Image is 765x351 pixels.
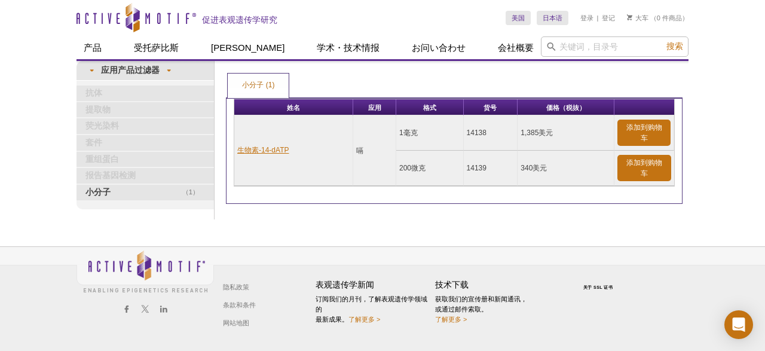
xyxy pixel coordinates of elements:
font: 促进表观遗传学研究 [202,15,277,25]
font: 搜索 [666,41,683,51]
a: ▾应用产品过滤器▾ [76,61,214,80]
font: 遗传学领域的 [316,295,427,313]
font: 荧光染料 [85,121,119,130]
a: 受托萨比斯 [127,36,186,59]
font: 报告基因检测 [85,170,136,180]
font: 最新成果。 [316,316,348,323]
a: 网站地图 [220,314,252,332]
font: 姓名 [287,104,300,111]
a: 生物素-14-dATP [237,145,289,155]
a: 提取物 [76,102,214,118]
font: 14139 [467,164,486,172]
font: 嗝 [356,146,363,155]
a: 隐私政策 [220,278,252,296]
font: 日本语 [543,14,562,22]
font: 或通过邮件索取。 [435,306,488,313]
font: 価格（税抜） [546,104,586,111]
a: （1）小分子 [76,185,214,200]
a: 抗体 [76,86,214,101]
img: 活跃主题， [76,247,214,295]
font: お问い合わせ [412,42,466,53]
font: 套件 [85,138,102,147]
a: 添加到购物车 [617,155,671,181]
a: 条款和条件 [220,296,259,314]
a: 荧光染料 [76,118,214,134]
font: 1,385美元 [521,129,553,137]
font: 抗体 [85,88,102,97]
a: 会社概要 [491,36,541,59]
img: 您的购物车 [627,14,632,20]
a: 小分子 (1) [228,74,289,97]
font: 生物素-14-dATP [237,146,289,154]
a: [PERSON_NAME] [204,36,292,59]
font: 货号 [484,104,497,111]
font: 重组蛋白 [85,154,119,164]
font: 会社概要 [498,42,534,53]
font: 关于 SSL 证书 [583,285,613,289]
font: 小分子 (1) [242,81,274,89]
table: 单击以验证 - 该网站选择 Symantec SSL 来实现安全的电子商务和机密通信。 [555,268,644,294]
font: 产品 [84,42,102,53]
font: 格式 [423,104,436,111]
a: 添加到购物车 [617,120,671,146]
font: 应用 [368,104,381,111]
font: 美国 [512,14,525,22]
a: 套件 [76,135,214,151]
a: お问い合わせ [405,36,473,59]
div: Open Intercom Messenger [724,310,753,339]
button: 搜索 [663,41,687,53]
font: 应用产品过滤器 [101,66,160,75]
font: ▾ [167,66,171,75]
font: 340美元 [521,164,547,172]
font: 14138 [467,129,486,137]
a: 了解更多 > [435,316,467,323]
a: 产品 [76,36,109,59]
font: 添加到购物车 [626,123,662,142]
font: 学术・技术情报 [317,42,380,53]
font: 订阅我们的月刊，了解表观 [316,295,394,303]
font: 技术下载 [435,280,469,289]
font: ▾ [90,66,94,75]
font: 表观遗传学新闻 [316,280,374,289]
font: （0 件商品） [650,14,688,22]
font: 200微克 [399,164,426,172]
font: 网站地图 [223,319,249,326]
font: 条款和条件 [223,301,256,309]
font: 隐私政策 [223,283,249,291]
a: 登记 [602,14,615,22]
a: 大车 [627,14,648,22]
font: [PERSON_NAME] [211,42,284,53]
a: 重组蛋白 [76,152,214,167]
font: 添加到购物车 [626,158,662,178]
font: （1） [182,188,199,196]
a: 学术・技术情报 [310,36,387,59]
font: | [596,14,598,22]
input: 关键词，目录号 [541,36,688,57]
a: 了解更多 > [348,316,380,323]
font: 大车 [635,14,648,22]
a: 关于 SSL 证书 [583,285,613,291]
font: 获取我们的宣传册和新闻通讯， [435,295,527,303]
font: 提取物 [85,105,111,114]
a: 登录 [580,14,593,22]
font: 受托萨比斯 [134,42,179,53]
a: 报告基因检测 [76,168,214,184]
font: 小分子 [85,187,111,197]
font: 1毫克 [399,129,418,137]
